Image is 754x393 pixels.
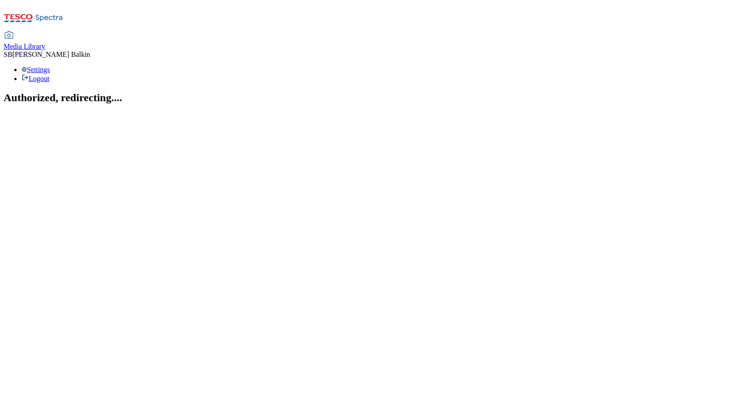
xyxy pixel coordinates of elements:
a: Logout [22,75,49,82]
span: Media Library [4,43,45,50]
a: Media Library [4,32,45,51]
span: [PERSON_NAME] Balkin [13,51,90,58]
h2: Authorized, redirecting.... [4,92,750,104]
a: Settings [22,66,50,73]
span: SB [4,51,13,58]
